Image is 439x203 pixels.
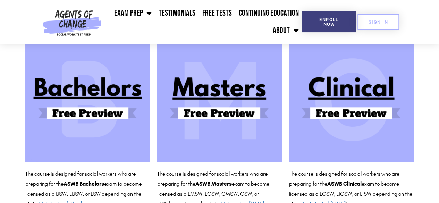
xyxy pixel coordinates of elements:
[235,5,302,22] a: Continuing Education
[313,17,345,26] span: Enroll Now
[104,5,302,39] nav: Menu
[195,180,231,187] b: ASWB Masters
[327,180,361,187] b: ASWB Clinical
[199,5,235,22] a: Free Tests
[64,180,104,187] b: ASWB Bachelors
[369,20,388,24] span: SIGN IN
[111,5,155,22] a: Exam Prep
[269,22,302,39] a: About
[357,14,399,30] a: SIGN IN
[302,11,356,32] a: Enroll Now
[155,5,199,22] a: Testimonials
